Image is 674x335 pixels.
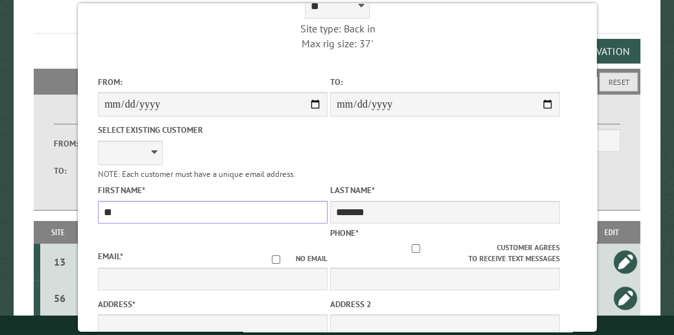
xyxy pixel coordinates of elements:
label: To: [54,165,88,177]
label: Address 2 [330,298,560,310]
div: 56 [45,292,74,305]
th: Site [40,221,77,244]
label: Phone [330,227,359,238]
label: First Name [98,184,328,196]
label: Last Name [330,184,560,196]
label: Customer agrees to receive text messages [330,242,560,264]
label: Address [98,298,328,310]
button: Reset [599,73,638,91]
h2: Filters [34,69,640,93]
label: Select existing customer [98,124,328,136]
label: To: [330,76,560,88]
label: Email [98,251,123,262]
div: Site type: Back in [222,21,451,36]
th: Dates [77,221,211,244]
label: Dates [54,110,192,124]
input: Customer agrees to receive text messages [334,244,497,253]
th: Edit [583,221,640,244]
div: 13 [45,255,74,268]
label: No email [256,253,328,264]
label: From: [98,76,328,88]
small: NOTE: Each customer must have a unique email address. [98,168,295,179]
input: No email [256,255,296,264]
div: Max rig size: 37' [222,36,451,51]
label: From: [54,137,88,150]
